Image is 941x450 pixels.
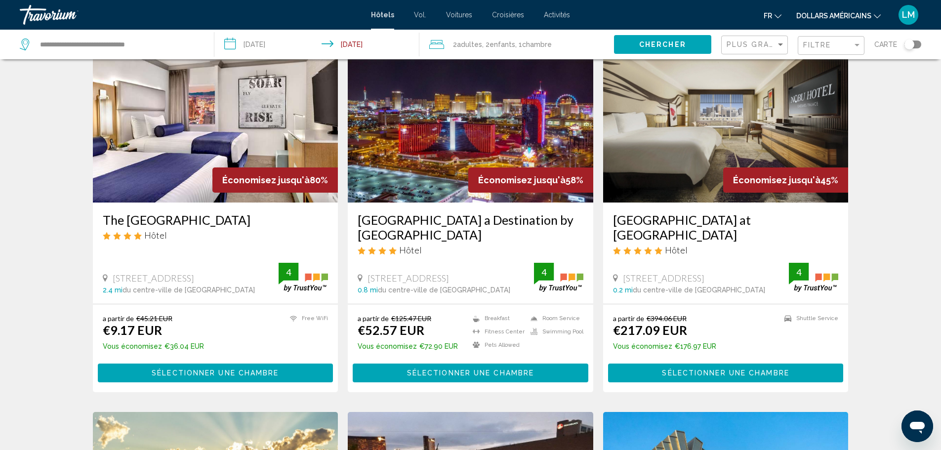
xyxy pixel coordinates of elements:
del: €45.21 EUR [136,314,172,323]
div: 4 [534,266,554,278]
span: Plus grandes économies [727,41,844,48]
a: Activités [544,11,570,19]
img: trustyou-badge.svg [279,263,328,292]
img: Hotel image [603,44,849,203]
button: Filter [798,36,864,56]
a: Sélectionner une chambre [353,366,588,377]
span: Hôtel [399,245,422,255]
div: 80% [212,167,338,193]
a: Croisières [492,11,524,19]
li: Fitness Center [468,327,526,336]
span: du centre-ville de [GEOGRAPHIC_DATA] [378,286,510,294]
span: [STREET_ADDRESS] [368,273,449,284]
button: Travelers: 2 adults, 2 children [419,30,614,59]
span: 2 [453,38,482,51]
a: [GEOGRAPHIC_DATA] a Destination by [GEOGRAPHIC_DATA] [358,212,583,242]
button: Sélectionner une chambre [353,364,588,382]
li: Breakfast [468,314,526,323]
div: 4 [789,266,809,278]
iframe: Bouton de lancement de la fenêtre de messagerie [901,410,933,442]
p: €72.90 EUR [358,342,458,350]
img: Hotel image [348,44,593,203]
li: Pets Allowed [468,341,526,349]
span: a partir de [103,314,134,323]
span: Hôtel [144,230,167,241]
span: 0.8 mi [358,286,378,294]
img: Hotel image [93,44,338,203]
del: €125.47 EUR [391,314,431,323]
a: The [GEOGRAPHIC_DATA] [103,212,328,227]
font: fr [764,12,772,20]
span: , 2 [482,38,515,51]
span: Économisez jusqu'à [733,175,820,185]
mat-select: Sort by [727,41,785,49]
button: Sélectionner une chambre [98,364,333,382]
a: [GEOGRAPHIC_DATA] at [GEOGRAPHIC_DATA] [613,212,839,242]
a: Vol. [414,11,426,19]
span: 2.4 mi [103,286,123,294]
button: Toggle map [897,40,921,49]
span: [STREET_ADDRESS] [113,273,194,284]
div: 4 star Hotel [103,230,328,241]
span: du centre-ville de [GEOGRAPHIC_DATA] [633,286,765,294]
ins: €52.57 EUR [358,323,424,337]
button: Chercher [614,35,711,53]
del: €394.06 EUR [647,314,687,323]
span: Hôtel [665,245,688,255]
span: 0.2 mi [613,286,633,294]
p: €176.97 EUR [613,342,716,350]
img: trustyou-badge.svg [534,263,583,292]
span: Vous économisez [103,342,162,350]
button: Check-in date: Jul 15, 2026 Check-out date: Jul 16, 2026 [214,30,419,59]
span: Carte [874,38,897,51]
span: a partir de [358,314,389,323]
p: €36.04 EUR [103,342,204,350]
a: Sélectionner une chambre [98,366,333,377]
li: Swimming Pool [526,327,583,336]
button: Changer de langue [764,8,781,23]
div: 5 star Hotel [613,245,839,255]
span: du centre-ville de [GEOGRAPHIC_DATA] [123,286,255,294]
div: 4 star Hotel [358,245,583,255]
span: , 1 [515,38,552,51]
span: Économisez jusqu'à [222,175,310,185]
ins: €9.17 EUR [103,323,162,337]
li: Room Service [526,314,583,323]
img: trustyou-badge.svg [789,263,838,292]
div: 4 [279,266,298,278]
span: a partir de [613,314,644,323]
div: 45% [723,167,848,193]
span: Sélectionner une chambre [407,369,534,377]
span: Vous économisez [358,342,417,350]
span: Sélectionner une chambre [662,369,789,377]
a: Sélectionner une chambre [608,366,844,377]
li: Shuttle Service [779,314,838,323]
span: [STREET_ADDRESS] [623,273,704,284]
ins: €217.09 EUR [613,323,687,337]
span: Chercher [639,41,686,49]
span: Enfants [490,41,515,48]
span: Sélectionner une chambre [152,369,279,377]
li: Free WiFi [285,314,328,323]
a: Voitures [446,11,472,19]
font: LM [902,9,915,20]
button: Menu utilisateur [896,4,921,25]
button: Sélectionner une chambre [608,364,844,382]
a: Hôtels [371,11,394,19]
button: Changer de devise [796,8,881,23]
span: Chambre [522,41,552,48]
span: Économisez jusqu'à [478,175,566,185]
span: Adultes [457,41,482,48]
a: Travorium [20,5,361,25]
